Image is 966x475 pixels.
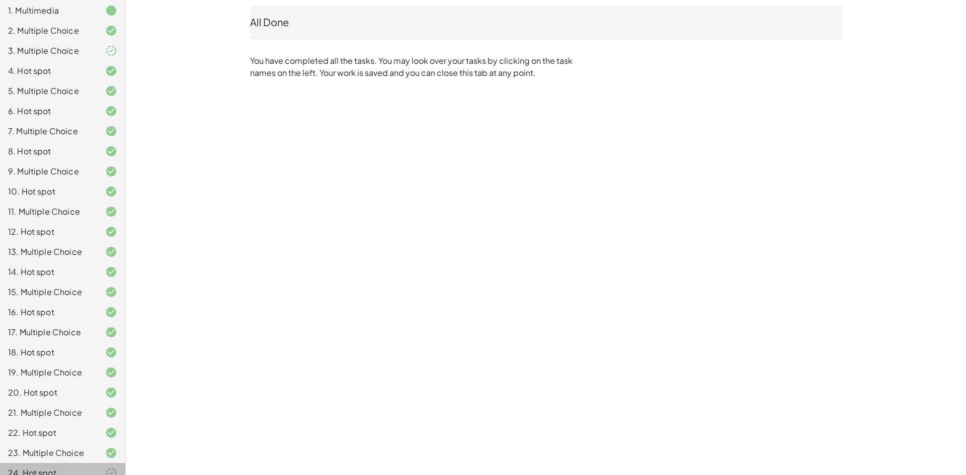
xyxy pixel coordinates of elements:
i: Task finished and correct. [105,206,117,218]
i: Task finished and correct. [105,326,117,338]
i: Task finished and correct. [105,346,117,358]
div: 20. Hot spot [8,387,89,399]
i: Task finished and correct. [105,447,117,459]
div: 7. Multiple Choice [8,125,89,137]
div: 8. Hot spot [8,145,89,157]
div: 11. Multiple Choice [8,206,89,218]
i: Task finished and correct. [105,85,117,97]
i: Task finished and correct. [105,387,117,399]
div: 1. Multimedia [8,5,89,17]
div: 10. Hot spot [8,185,89,198]
i: Task finished and correct. [105,145,117,157]
div: 12. Hot spot [8,226,89,238]
i: Task finished and correct. [105,366,117,378]
i: Task finished and correct. [105,25,117,37]
div: 6. Hot spot [8,105,89,117]
i: Task finished and correct. [105,407,117,419]
div: 23. Multiple Choice [8,447,89,459]
div: All Done [250,15,842,29]
div: 17. Multiple Choice [8,326,89,338]
i: Task finished and correct. [105,246,117,258]
div: 16. Hot spot [8,306,89,318]
div: 3. Multiple Choice [8,45,89,57]
i: Task finished and correct. [105,226,117,238]
p: You have completed all the tasks. You may look over your tasks by clicking on the task names on t... [250,55,577,79]
div: 2. Multiple Choice [8,25,89,37]
div: 14. Hot spot [8,266,89,278]
i: Task finished and correct. [105,266,117,278]
div: 5. Multiple Choice [8,85,89,97]
div: 19. Multiple Choice [8,366,89,378]
i: Task finished and correct. [105,185,117,198]
i: Task finished. [105,5,117,17]
div: 22. Hot spot [8,427,89,439]
i: Task finished and correct. [105,125,117,137]
i: Task finished and correct. [105,306,117,318]
div: 21. Multiple Choice [8,407,89,419]
i: Task finished and correct. [105,286,117,298]
div: 9. Multiple Choice [8,165,89,177]
i: Task finished and correct. [105,105,117,117]
i: Task finished and part of it marked as correct. [105,45,117,57]
div: 15. Multiple Choice [8,286,89,298]
div: 13. Multiple Choice [8,246,89,258]
div: 18. Hot spot [8,346,89,358]
i: Task finished and correct. [105,165,117,177]
div: 4. Hot spot [8,65,89,77]
i: Task finished and correct. [105,427,117,439]
i: Task finished and correct. [105,65,117,77]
